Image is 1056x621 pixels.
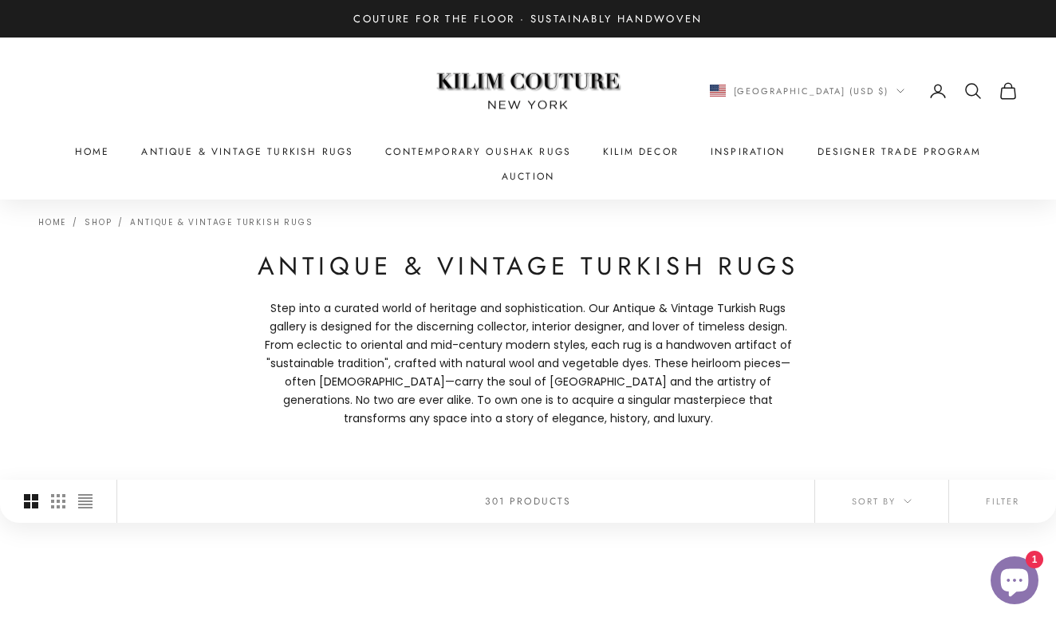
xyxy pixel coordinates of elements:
[815,480,948,523] button: Sort by
[502,168,554,184] a: Auction
[818,144,982,160] a: Designer Trade Program
[710,81,1019,101] nav: Secondary navigation
[130,216,313,228] a: Antique & Vintage Turkish Rugs
[949,480,1056,523] button: Filter
[603,144,679,160] summary: Kilim Decor
[257,251,799,283] h1: Antique & Vintage Turkish Rugs
[986,556,1043,608] inbox-online-store-chat: Shopify online store chat
[38,144,1018,184] nav: Primary navigation
[485,492,572,508] p: 301 products
[710,85,726,97] img: United States
[78,480,93,523] button: Switch to compact product images
[38,216,313,227] nav: Breadcrumb
[852,494,912,508] span: Sort by
[428,53,628,129] img: Logo of Kilim Couture New York
[257,299,799,429] p: Step into a curated world of heritage and sophistication. Our Antique & Vintage Turkish Rugs gall...
[385,144,571,160] a: Contemporary Oushak Rugs
[353,10,702,27] p: Couture for the Floor · Sustainably Handwoven
[75,144,110,160] a: Home
[85,216,112,228] a: Shop
[51,480,65,523] button: Switch to smaller product images
[734,84,889,98] span: [GEOGRAPHIC_DATA] (USD $)
[710,84,905,98] button: Change country or currency
[711,144,786,160] a: Inspiration
[24,480,38,523] button: Switch to larger product images
[38,216,66,228] a: Home
[141,144,353,160] a: Antique & Vintage Turkish Rugs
